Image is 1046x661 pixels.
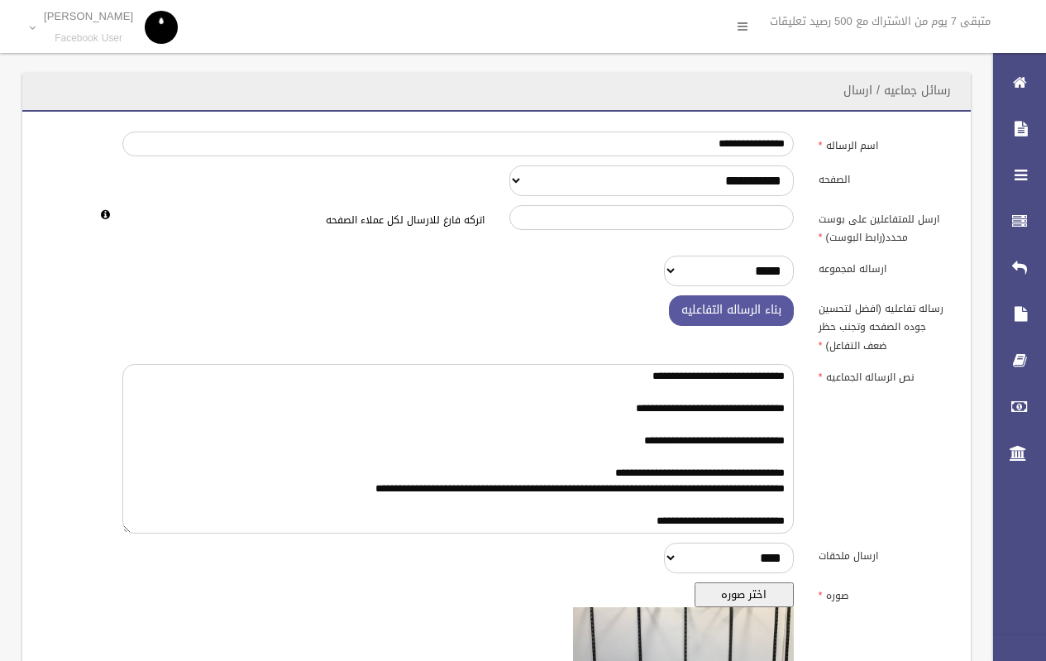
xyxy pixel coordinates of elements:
label: رساله تفاعليه (افضل لتحسين جوده الصفحه وتجنب حظر ضعف التفاعل) [806,295,961,355]
header: رسائل جماعيه / ارسال [824,74,971,107]
label: صوره [806,582,961,606]
label: نص الرساله الجماعيه [806,364,961,387]
button: اختر صوره [695,582,794,607]
label: ارسل للمتفاعلين على بوست محدد(رابط البوست) [806,205,961,247]
label: اسم الرساله [806,132,961,155]
small: Facebook User [44,32,133,45]
label: ارسال ملحقات [806,543,961,566]
label: ارساله لمجموعه [806,256,961,279]
button: بناء الرساله التفاعليه [669,295,794,326]
p: [PERSON_NAME] [44,10,133,22]
h6: اتركه فارغ للارسال لكل عملاء الصفحه [122,215,485,226]
label: الصفحه [806,165,961,189]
